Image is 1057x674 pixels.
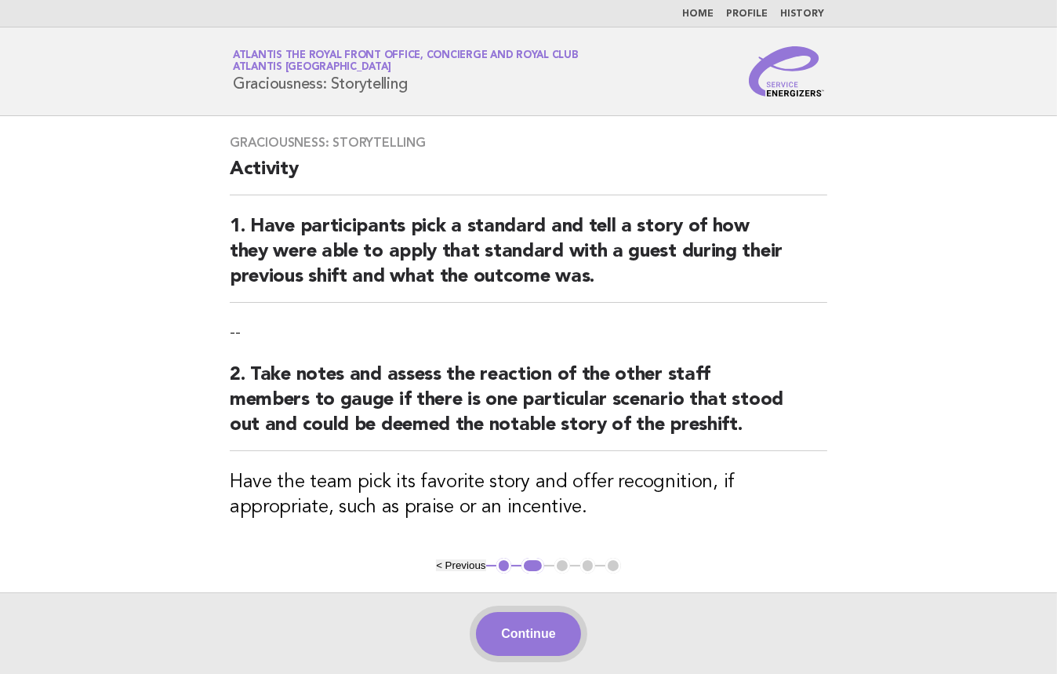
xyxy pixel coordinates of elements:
[230,214,827,303] h2: 1. Have participants pick a standard and tell a story of how they were able to apply that standar...
[780,9,824,19] a: History
[233,63,391,73] span: Atlantis [GEOGRAPHIC_DATA]
[521,558,544,574] button: 2
[230,322,827,344] p: --
[476,612,580,656] button: Continue
[749,46,824,97] img: Service Energizers
[233,51,579,92] h1: Graciousness: Storytelling
[233,50,579,72] a: Atlantis The Royal Front Office, Concierge and Royal ClubAtlantis [GEOGRAPHIC_DATA]
[682,9,714,19] a: Home
[230,363,827,451] h2: 2. Take notes and assess the reaction of the other staff members to gauge if there is one particu...
[230,157,827,195] h2: Activity
[496,558,512,574] button: 1
[230,135,827,151] h3: Graciousness: Storytelling
[436,559,485,571] button: < Previous
[726,9,768,19] a: Profile
[230,470,827,520] h3: Have the team pick its favorite story and offer recognition, if appropriate, such as praise or an...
